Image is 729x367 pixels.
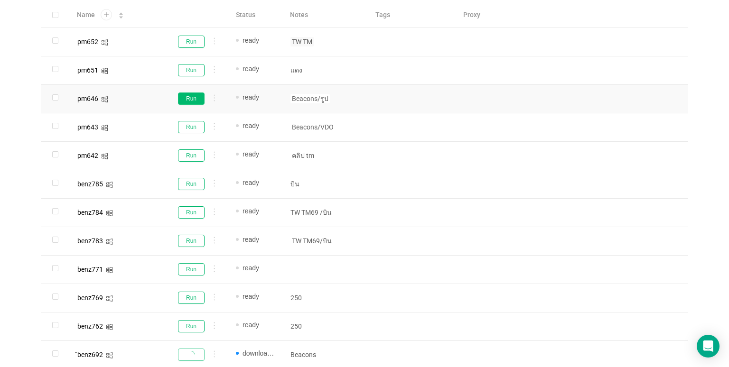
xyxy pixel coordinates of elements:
div: ิbenz692 [77,351,103,358]
button: Run [178,64,205,76]
span: ready [243,65,259,73]
i: icon: windows [106,238,113,245]
span: ready [243,207,259,215]
span: ready [243,122,259,129]
div: pm646 [77,95,98,102]
span: TW TM [290,37,314,46]
div: pm643 [77,124,98,130]
div: pm652 [77,38,98,45]
div: benz771 [77,266,103,273]
span: คลิป tm [290,151,316,160]
span: ready [243,293,259,300]
span: Beacons/รูป [290,94,330,103]
span: /บิน [318,208,333,217]
span: Status [236,10,255,20]
div: benz784 [77,209,103,216]
span: Name [77,10,95,20]
i: icon: windows [106,352,113,359]
div: benz762 [77,323,103,330]
div: Open Intercom Messenger [697,335,720,358]
i: icon: windows [101,39,108,46]
button: Run [178,121,205,133]
span: ready [243,93,259,101]
div: benz785 [77,181,103,187]
p: TW TM69 [290,208,360,217]
i: icon: windows [106,181,113,188]
button: Run [178,263,205,275]
span: Proxy [463,10,480,20]
div: pm642 [77,152,98,159]
i: icon: windows [101,67,108,74]
i: icon: windows [106,323,113,330]
button: Run [178,36,205,48]
span: Tags [375,10,390,20]
p: Beacons [290,350,360,359]
i: icon: caret-up [119,11,124,14]
span: ready [243,150,259,158]
i: icon: windows [101,153,108,160]
div: benz769 [77,294,103,301]
div: Sort [118,11,124,18]
span: ready [243,321,259,329]
span: ready [243,179,259,186]
button: Run [178,92,205,105]
button: Run [178,292,205,304]
i: icon: caret-down [119,15,124,18]
span: Notes [290,10,308,20]
i: icon: windows [106,210,113,217]
p: 250 [290,293,360,303]
span: TW TM69/บิน [290,236,333,246]
button: Run [178,206,205,219]
span: downloading profile... [243,349,275,358]
button: Run [178,178,205,190]
div: pm651 [77,67,98,73]
i: icon: windows [101,124,108,131]
i: icon: windows [106,266,113,274]
i: icon: windows [101,96,108,103]
span: Beacons/VDO [290,122,335,132]
p: 250 [290,321,360,331]
div: benz783 [77,238,103,244]
i: icon: windows [106,295,113,302]
button: Run [178,320,205,332]
button: Run [178,235,205,247]
span: ready [243,37,259,44]
p: แดง [290,65,360,75]
button: Run [178,149,205,162]
span: ready [243,264,259,272]
p: บิน [290,179,360,189]
span: ready [243,236,259,243]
